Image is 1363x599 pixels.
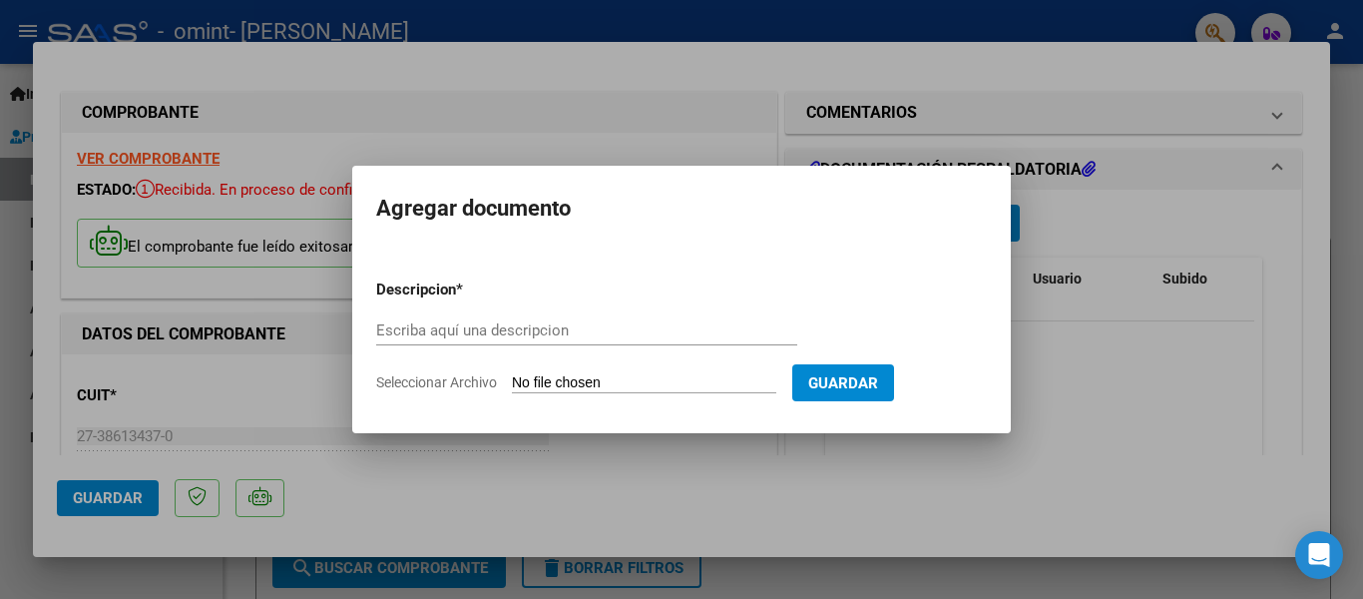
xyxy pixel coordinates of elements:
[1295,531,1343,579] div: Open Intercom Messenger
[376,279,560,301] p: Descripcion
[792,364,894,401] button: Guardar
[376,190,987,228] h2: Agregar documento
[808,374,878,392] span: Guardar
[376,374,497,390] span: Seleccionar Archivo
